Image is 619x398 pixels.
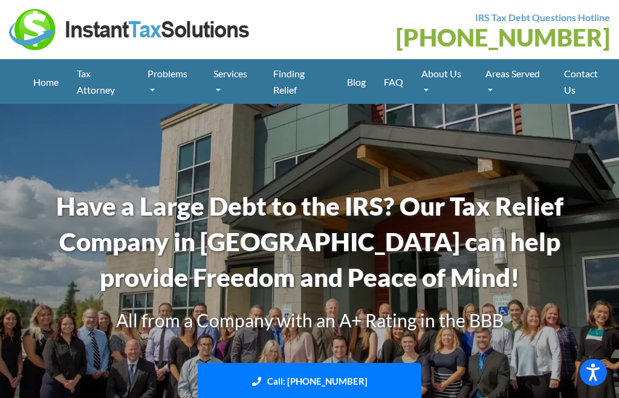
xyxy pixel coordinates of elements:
a: Instant Tax Solutions Logo [9,22,251,34]
h3: All from a Company with an A+ Rating in the BBB [28,307,591,333]
a: Areas Served [476,59,555,104]
a: Home [24,68,68,96]
a: Finding Relief [264,59,338,104]
a: Contact Us [555,59,619,104]
img: Instant Tax Solutions Logo [9,9,251,50]
a: Blog [338,68,375,96]
a: Problems [138,59,204,104]
a: Tax Attorney [68,59,138,104]
a: FAQ [375,68,412,96]
a: [PHONE_NUMBER] [396,23,610,52]
a: About Us [412,59,476,104]
h1: Have a Large Debt to the IRS? Our Tax Relief Company in [GEOGRAPHIC_DATA] can help provide Freedo... [28,188,591,295]
strong: IRS Tax Debt Questions Hotline [475,11,610,23]
a: Services [204,59,264,104]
